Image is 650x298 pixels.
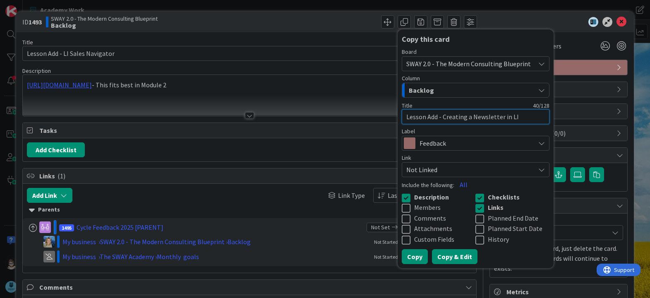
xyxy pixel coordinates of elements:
[27,80,472,90] p: - This fits best in Module 2
[402,181,454,190] label: Include the following:
[29,205,470,214] div: Parents
[409,85,434,96] span: Backlog
[27,188,72,203] button: Add Link
[402,75,420,81] span: Column
[402,204,476,213] button: Members
[506,62,612,72] span: Feedback
[475,204,549,213] button: Links
[402,225,476,234] button: Attachments
[402,109,549,124] textarea: Lesson Add - Creating a Newsletter in LI
[51,15,158,22] span: SWAY 2.0 - The Modern Consulting Blueprint
[475,214,549,224] button: Planned End Date
[552,129,566,137] span: ( 0/0 )
[402,34,549,45] div: Copy this card
[488,204,504,212] span: Links
[506,201,612,211] span: Mirrors
[506,106,612,116] span: Block
[27,81,92,89] a: [URL][DOMAIN_NAME]
[488,214,538,222] span: Planned End Date
[62,237,278,247] div: My business › SWAY 2.0 - The Modern Consulting Blueprint › Backlog
[402,128,415,134] span: Label
[388,190,420,200] span: Last Edited
[475,225,549,234] button: Planned Start Date
[373,188,424,203] button: Last Edited
[414,193,449,201] span: Description
[406,60,531,68] span: SWAY 2.0 - The Modern Consulting Blueprint
[406,164,531,175] span: Not Linked
[414,214,446,222] span: Comments
[414,235,454,243] span: Custom Fields
[402,249,428,264] button: Copy
[29,18,42,26] b: 1493
[39,125,461,135] span: Tasks
[22,67,51,74] span: Description
[402,155,411,161] span: Link
[488,225,542,233] span: Planned Start Date
[454,177,473,192] button: All
[43,236,55,248] img: MA
[39,282,461,292] span: Comments
[402,49,417,55] span: Board
[506,150,612,160] span: Attachments
[62,252,278,262] div: My business › The SWAY Academy › Monthly goals
[39,171,461,181] span: Links
[475,236,549,245] button: History
[506,128,612,138] span: Custom Fields
[22,46,476,61] input: type card name here...
[414,204,441,212] span: Members
[475,193,549,203] button: Checklists
[338,190,365,200] span: Link Type
[420,137,531,149] span: Feedback
[17,1,38,11] span: Support
[374,254,405,260] span: Not Started Yet
[27,142,85,157] button: Add Checklist
[59,224,74,231] span: 1495
[414,225,452,233] span: Attachments
[488,235,509,243] span: History
[488,193,520,201] span: Checklists
[58,172,65,180] span: ( 1 )
[77,222,163,232] div: Cycle Feedback 2025 [PARENT]
[22,17,42,27] span: ID
[22,38,33,46] label: Title
[402,83,549,98] button: Backlog
[402,193,476,203] button: Description
[374,239,405,245] span: Not Started Yet
[402,214,476,224] button: Comments
[415,102,549,109] div: 40 / 128
[432,249,477,264] button: Copy & Edit
[402,236,476,245] button: Custom Fields
[402,102,413,109] label: Title
[494,243,623,273] p: To delete a mirror card, just delete the card. All other mirrored cards will continue to exists.
[506,84,612,94] span: Dates
[371,223,390,232] span: Not Set
[506,287,612,297] span: Metrics
[51,22,158,29] b: Backlog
